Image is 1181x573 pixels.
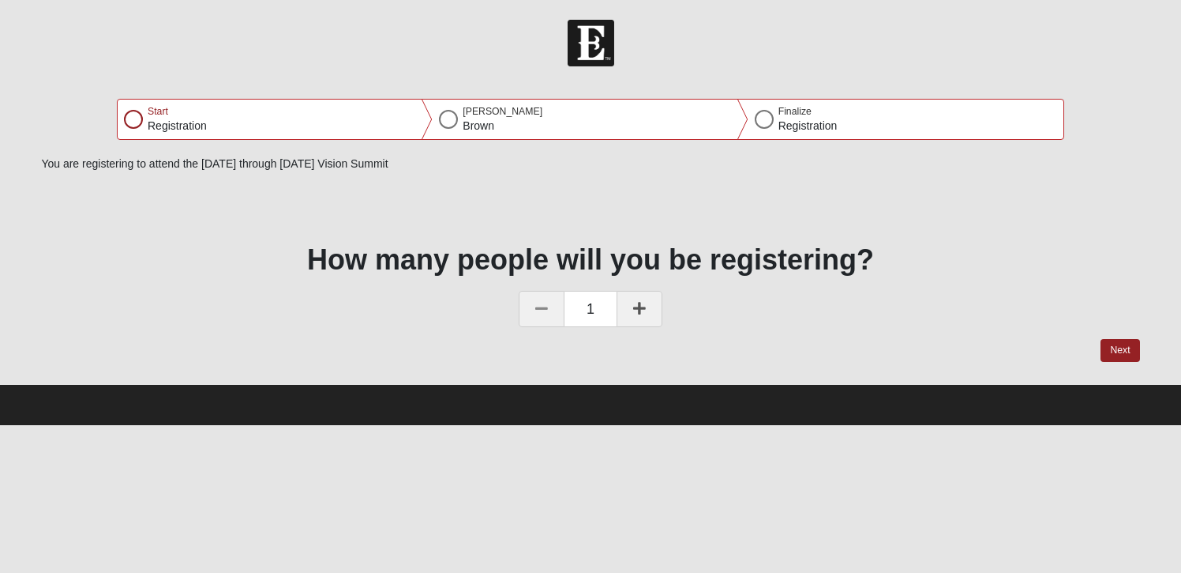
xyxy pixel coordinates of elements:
span: 1 [564,291,617,327]
p: Brown [463,118,542,134]
img: Church of Eleven22 Logo [568,20,614,66]
p: Registration [778,118,838,134]
span: Finalize [778,106,812,117]
p: You are registering to attend the [DATE] through [DATE] Vision Summit [41,156,1139,172]
span: [PERSON_NAME] [463,106,542,117]
span: Start [148,106,168,117]
h1: How many people will you be registering? [41,243,1139,277]
button: Next [1100,339,1139,362]
p: Registration [148,118,207,134]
